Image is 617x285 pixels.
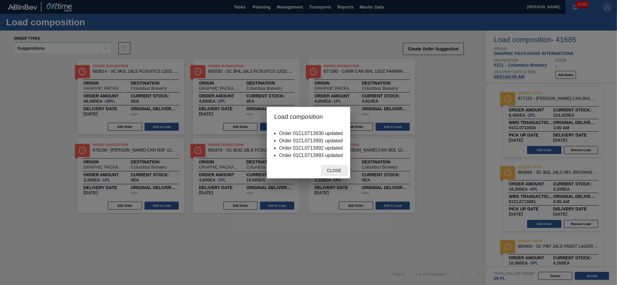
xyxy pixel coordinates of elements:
[322,168,346,173] span: Close
[279,153,343,158] li: Order 01CL0713993 updated
[279,138,343,144] li: Order 01CL0713991 updated
[279,131,343,136] li: Order 01CL0713930 updated
[279,145,343,151] li: Order 01CL0713992 updated
[274,112,343,122] h2: Load composition
[321,165,348,176] button: Close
